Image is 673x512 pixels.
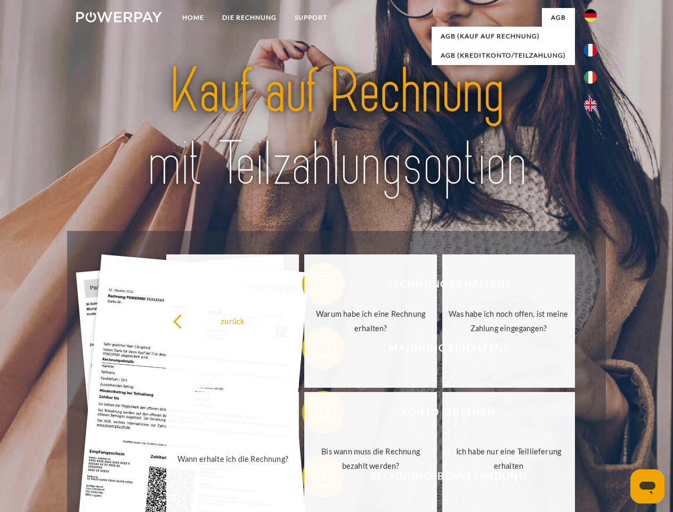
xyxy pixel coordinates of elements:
a: SUPPORT [286,8,336,27]
img: title-powerpay_de.svg [102,51,571,204]
a: DIE RECHNUNG [213,8,286,27]
div: Wann erhalte ich die Rechnung? [173,451,293,466]
img: fr [584,44,597,57]
img: en [584,99,597,111]
img: it [584,71,597,84]
iframe: Schaltfläche zum Öffnen des Messaging-Fensters [630,469,664,503]
img: de [584,9,597,22]
a: Home [173,8,213,27]
div: Was habe ich noch offen, ist meine Zahlung eingegangen? [449,307,569,335]
a: AGB (Kreditkonto/Teilzahlung) [432,46,575,65]
img: logo-powerpay-white.svg [76,12,162,22]
div: Warum habe ich eine Rechnung erhalten? [311,307,431,335]
a: Was habe ich noch offen, ist meine Zahlung eingegangen? [442,254,575,388]
a: AGB (Kauf auf Rechnung) [432,27,575,46]
div: Ich habe nur eine Teillieferung erhalten [449,444,569,473]
div: Bis wann muss die Rechnung bezahlt werden? [311,444,431,473]
div: zurück [173,314,293,328]
a: agb [542,8,575,27]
